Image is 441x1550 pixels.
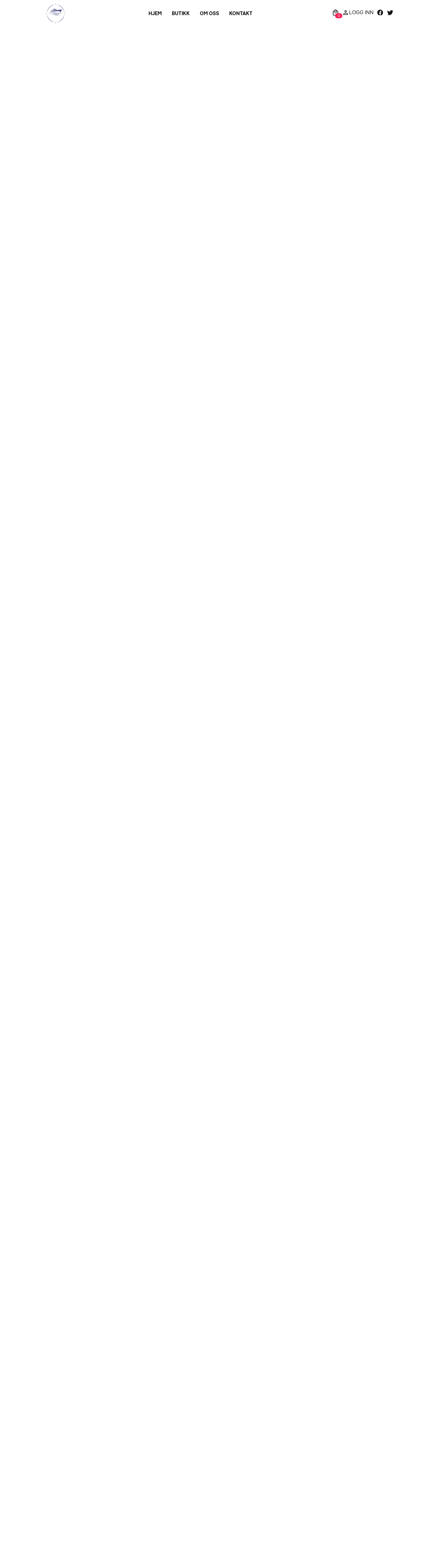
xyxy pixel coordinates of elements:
[167,8,195,19] a: Butikk
[195,8,224,19] a: Om oss
[224,8,258,19] a: Kontakt
[335,13,342,18] span: 0
[340,9,375,16] a: Logg Inn
[330,9,340,16] a: 0
[143,8,167,19] a: Hjem
[46,3,66,24] img: logo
